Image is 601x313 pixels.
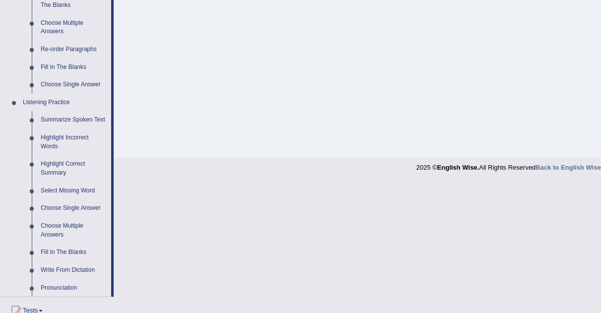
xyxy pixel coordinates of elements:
div: 2025 © All Rights Reserved [416,158,601,172]
a: Write From Dictation [36,261,111,279]
strong: English Wise. [437,164,479,171]
a: Choose Single Answer [36,199,111,217]
a: Back to English Wise [536,164,601,171]
a: Listening Practice [18,94,111,112]
a: Re-order Paragraphs [36,41,111,59]
a: Fill In The Blanks [36,59,111,76]
a: Fill In The Blanks [36,244,111,261]
a: Choose Multiple Answers [36,217,111,244]
a: Highlight Correct Summary [36,155,111,182]
a: Choose Multiple Answers [36,14,111,41]
a: Choose Single Answer [36,76,111,94]
a: Summarize Spoken Text [36,111,111,129]
a: Highlight Incorrect Words [36,129,111,155]
a: Pronunciation [36,279,111,297]
a: Select Missing Word [36,182,111,200]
